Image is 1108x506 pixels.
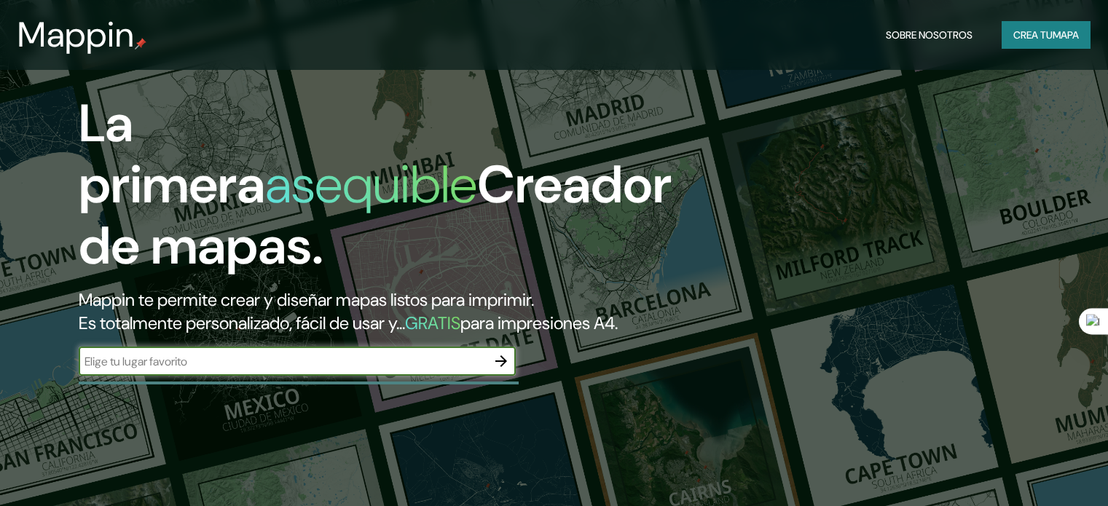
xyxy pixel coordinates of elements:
[79,353,487,370] input: Elige tu lugar favorito
[79,151,672,280] font: Creador de mapas.
[135,38,146,50] img: pin de mapeo
[405,312,460,334] font: GRATIS
[886,28,973,41] font: Sobre nosotros
[1002,21,1091,49] button: Crea tumapa
[460,312,618,334] font: para impresiones A4.
[265,151,477,218] font: asequible
[880,21,978,49] button: Sobre nosotros
[1013,28,1053,41] font: Crea tu
[79,312,405,334] font: Es totalmente personalizado, fácil de usar y...
[1053,28,1079,41] font: mapa
[17,12,135,58] font: Mappin
[79,90,265,218] font: La primera
[79,288,534,311] font: Mappin te permite crear y diseñar mapas listos para imprimir.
